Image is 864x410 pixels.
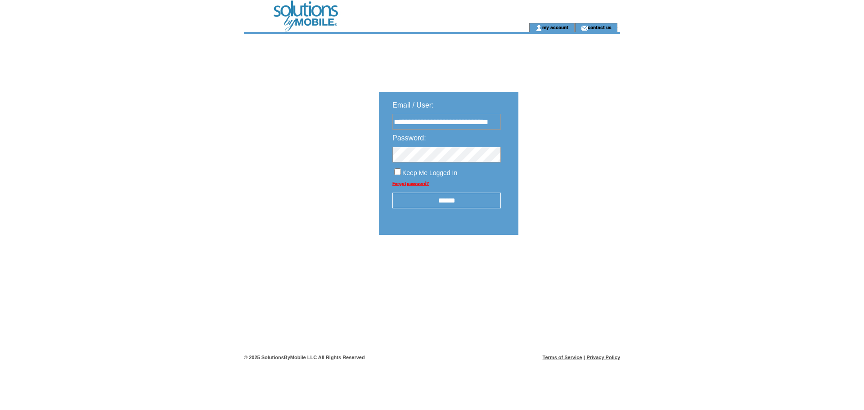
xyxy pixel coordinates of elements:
[588,24,612,30] a: contact us
[392,134,426,142] span: Password:
[586,355,620,360] a: Privacy Policy
[392,181,429,186] a: Forgot password?
[402,169,457,176] span: Keep Me Logged In
[392,101,434,109] span: Email / User:
[581,24,588,32] img: contact_us_icon.gif
[584,355,585,360] span: |
[543,355,582,360] a: Terms of Service
[535,24,542,32] img: account_icon.gif
[542,24,568,30] a: my account
[544,257,589,269] img: transparent.png
[244,355,365,360] span: © 2025 SolutionsByMobile LLC All Rights Reserved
